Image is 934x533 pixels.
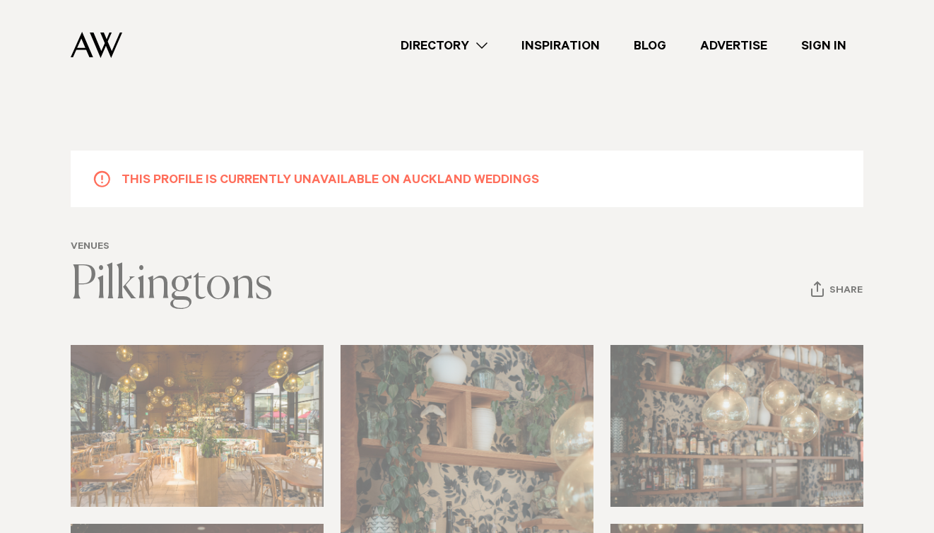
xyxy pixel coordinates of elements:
a: Sign In [784,36,863,55]
a: Blog [617,36,683,55]
img: Auckland Weddings Logo [71,32,122,58]
a: Directory [384,36,504,55]
h5: This profile is currently unavailable on Auckland Weddings [122,170,539,188]
a: Advertise [683,36,784,55]
a: Inspiration [504,36,617,55]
